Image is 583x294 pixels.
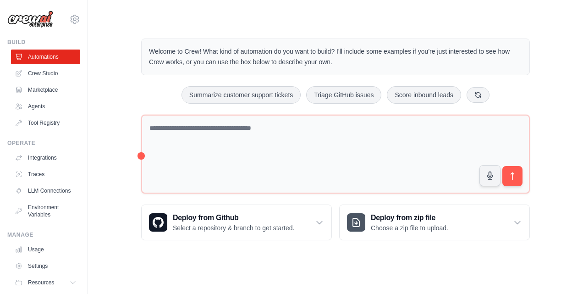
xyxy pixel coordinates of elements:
[11,275,80,290] button: Resources
[149,46,522,67] p: Welcome to Crew! What kind of automation do you want to build? I'll include some examples if you'...
[7,231,80,239] div: Manage
[7,39,80,46] div: Build
[181,86,301,104] button: Summarize customer support tickets
[11,259,80,273] a: Settings
[28,279,54,286] span: Resources
[11,242,80,257] a: Usage
[11,99,80,114] a: Agents
[387,86,461,104] button: Score inbound leads
[11,66,80,81] a: Crew Studio
[11,116,80,130] a: Tool Registry
[371,223,448,233] p: Choose a zip file to upload.
[173,212,294,223] h3: Deploy from Github
[11,83,80,97] a: Marketplace
[7,11,53,28] img: Logo
[7,139,80,147] div: Operate
[306,86,381,104] button: Triage GitHub issues
[11,150,80,165] a: Integrations
[11,50,80,64] a: Automations
[11,183,80,198] a: LLM Connections
[371,212,448,223] h3: Deploy from zip file
[11,200,80,222] a: Environment Variables
[11,167,80,182] a: Traces
[173,223,294,233] p: Select a repository & branch to get started.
